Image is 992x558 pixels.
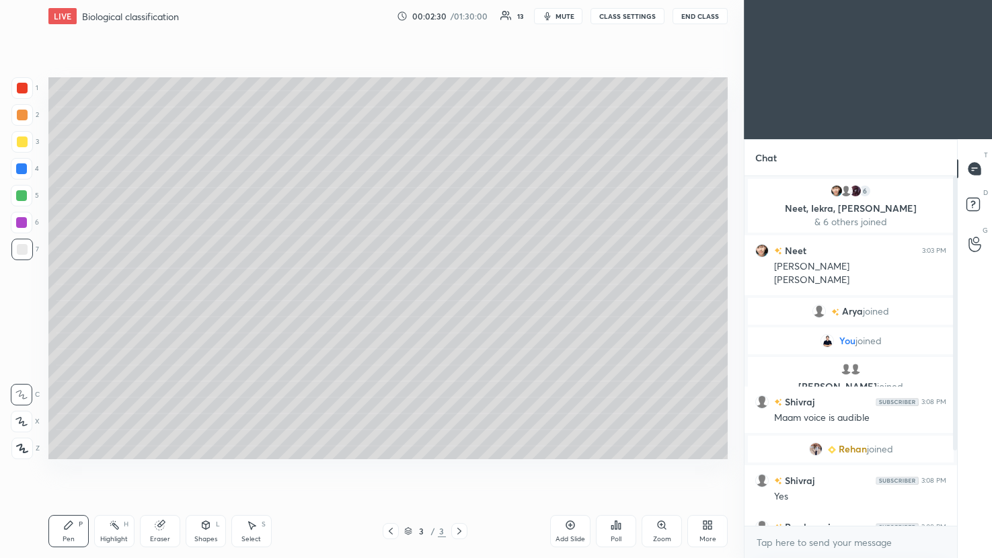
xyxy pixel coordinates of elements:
div: Pen [63,536,75,543]
img: e3e7e456a20942e6bfb9af83eb655660.jpg [830,184,843,198]
button: End Class [673,8,728,24]
img: default.png [849,362,862,376]
div: Eraser [150,536,170,543]
div: Highlight [100,536,128,543]
p: Chat [745,140,788,175]
img: no-rating-badge.077c3623.svg [774,248,782,255]
div: [PERSON_NAME] [774,260,946,274]
img: default.png [755,395,769,409]
h6: Shivraj [782,473,814,487]
div: 3:03 PM [922,247,946,255]
div: Z [11,438,40,459]
div: 5 [11,185,39,206]
div: 3:08 PM [921,523,946,531]
img: 3 [849,184,862,198]
div: Shapes [194,536,217,543]
img: Yh7BfnbMxzoAAAAASUVORK5CYII= [876,523,919,531]
p: & 6 others joined [756,216,946,227]
div: 3:08 PM [921,398,946,406]
h6: Pradnyani [782,520,831,534]
div: L [216,521,220,528]
div: Maam voice is audible [774,411,946,425]
img: Yh7BfnbMxzoAAAAASUVORK5CYII= [876,398,919,406]
div: X [11,411,40,432]
div: 3 [415,527,428,535]
div: 1 [11,77,38,99]
div: 2 [11,104,39,126]
h6: Neet [782,243,806,257]
img: 6112c12a2c27441c9b67f2bf0dcde0d6.jpg [821,334,834,348]
div: 6 [858,184,872,198]
div: Poll [611,536,621,543]
div: C [11,384,40,405]
div: [PERSON_NAME] [774,274,946,287]
span: mute [556,11,574,21]
img: a36a0111772a4145bdffd3d38186ef2a.jpg [809,442,823,456]
p: D [983,188,988,198]
div: 3:08 PM [921,477,946,485]
div: S [262,521,266,528]
div: grid [745,176,957,526]
img: no-rating-badge.077c3623.svg [831,309,839,316]
span: joined [867,444,893,454]
div: H [124,521,128,528]
div: Yes [774,490,946,504]
div: 13 [517,13,523,19]
div: 3 [11,131,39,153]
span: Arya [842,306,863,317]
span: Rehan [839,444,867,454]
h4: Biological classification [82,10,179,23]
p: T [984,150,988,160]
div: Add Slide [556,536,585,543]
img: Learner_Badge_beginner_1_8b307cf2a0.svg [828,446,836,454]
div: More [699,536,716,543]
span: You [839,335,855,346]
div: 4 [11,158,39,180]
span: joined [863,306,889,317]
img: default.png [839,184,853,198]
h6: Shivraj [782,395,814,409]
p: G [983,225,988,235]
div: 3 [438,525,446,537]
img: Yh7BfnbMxzoAAAAASUVORK5CYII= [876,477,919,485]
p: Neet, Iekra, [PERSON_NAME] [756,203,946,214]
img: default.png [812,305,826,318]
div: Zoom [653,536,671,543]
img: no-rating-badge.077c3623.svg [774,399,782,407]
div: / [431,527,435,535]
div: LIVE [48,8,77,24]
img: e3e7e456a20942e6bfb9af83eb655660.jpg [755,244,769,257]
span: joined [877,380,903,393]
div: 7 [11,239,39,260]
button: CLASS SETTINGS [590,8,664,24]
div: Select [241,536,261,543]
div: 6 [11,212,39,233]
img: default.png [839,362,853,376]
p: [PERSON_NAME] [756,381,946,392]
div: P [79,521,83,528]
img: no-rating-badge.077c3623.svg [774,478,782,485]
span: joined [855,335,882,346]
img: default.png [755,474,769,487]
button: mute [534,8,582,24]
img: no-rating-badge.077c3623.svg [774,524,782,532]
